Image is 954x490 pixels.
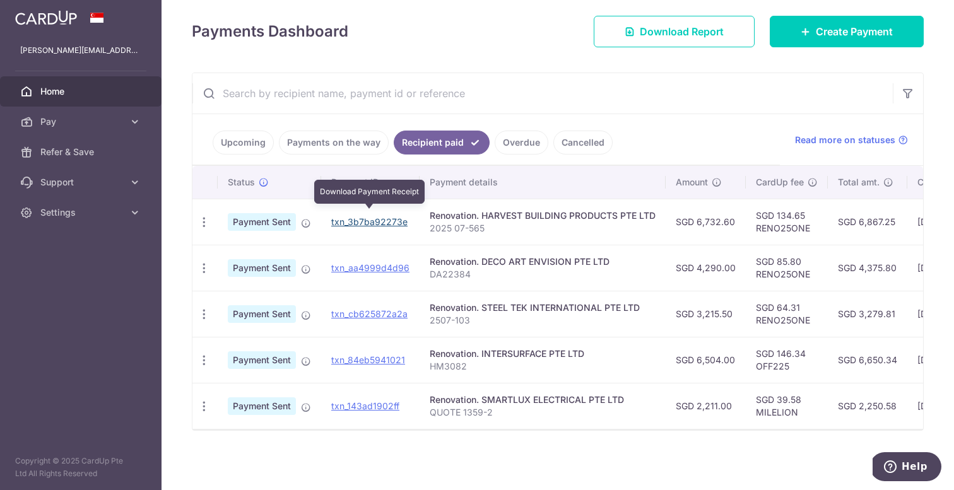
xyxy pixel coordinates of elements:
[746,199,828,245] td: SGD 134.65 RENO25ONE
[676,176,708,189] span: Amount
[666,337,746,383] td: SGD 6,504.00
[228,305,296,323] span: Payment Sent
[420,166,666,199] th: Payment details
[321,166,420,199] th: Payment ID
[331,400,399,411] a: txn_143ad1902ff
[192,20,348,43] h4: Payments Dashboard
[795,134,908,146] a: Read more on statuses
[746,245,828,291] td: SGD 85.80 RENO25ONE
[314,180,425,204] div: Download Payment Receipt
[594,16,755,47] a: Download Report
[228,176,255,189] span: Status
[228,213,296,231] span: Payment Sent
[666,383,746,429] td: SGD 2,211.00
[331,216,408,227] a: txn_3b7ba92273e
[666,291,746,337] td: SGD 3,215.50
[394,131,490,155] a: Recipient paid
[666,199,746,245] td: SGD 6,732.60
[228,259,296,277] span: Payment Sent
[228,351,296,369] span: Payment Sent
[213,131,274,155] a: Upcoming
[838,176,880,189] span: Total amt.
[746,383,828,429] td: SGD 39.58 MILELION
[828,383,907,429] td: SGD 2,250.58
[430,222,656,235] p: 2025 07-565
[430,347,656,360] div: Renovation. INTERSURFACE PTE LTD
[746,291,828,337] td: SGD 64.31 RENO25ONE
[553,131,613,155] a: Cancelled
[430,268,656,281] p: DA22384
[430,209,656,222] div: Renovation. HARVEST BUILDING PRODUCTS PTE LTD
[228,397,296,415] span: Payment Sent
[192,73,893,114] input: Search by recipient name, payment id or reference
[40,176,124,189] span: Support
[828,291,907,337] td: SGD 3,279.81
[279,131,389,155] a: Payments on the way
[331,262,409,273] a: txn_aa4999d4d96
[640,24,724,39] span: Download Report
[430,255,656,268] div: Renovation. DECO ART ENVISION PTE LTD
[331,354,405,365] a: txn_84eb5941021
[430,360,656,373] p: HM3082
[770,16,924,47] a: Create Payment
[756,176,804,189] span: CardUp fee
[40,85,124,98] span: Home
[816,24,893,39] span: Create Payment
[828,245,907,291] td: SGD 4,375.80
[828,199,907,245] td: SGD 6,867.25
[828,337,907,383] td: SGD 6,650.34
[40,115,124,128] span: Pay
[430,406,656,419] p: QUOTE 1359-2
[746,337,828,383] td: SGD 146.34 OFF225
[40,206,124,219] span: Settings
[795,134,895,146] span: Read more on statuses
[430,301,656,314] div: Renovation. STEEL TEK INTERNATIONAL PTE LTD
[430,394,656,406] div: Renovation. SMARTLUX ELECTRICAL PTE LTD
[40,146,124,158] span: Refer & Save
[331,308,408,319] a: txn_cb625872a2a
[15,10,77,25] img: CardUp
[430,314,656,327] p: 2507-103
[873,452,941,484] iframe: Opens a widget where you can find more information
[495,131,548,155] a: Overdue
[20,44,141,57] p: [PERSON_NAME][EMAIL_ADDRESS][DOMAIN_NAME]
[666,245,746,291] td: SGD 4,290.00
